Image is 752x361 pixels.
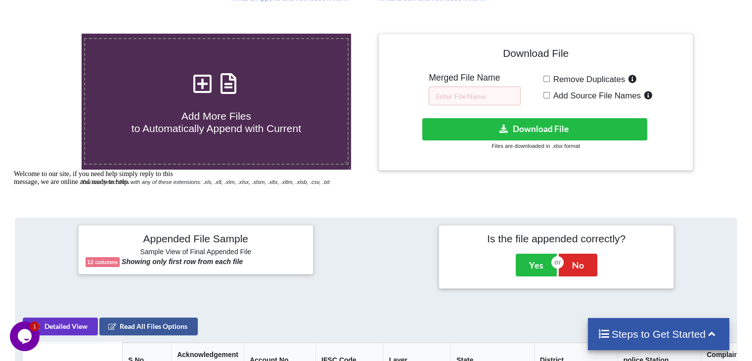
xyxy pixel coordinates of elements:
button: Yes [516,254,557,276]
small: Files are downloaded in .xlsx format [491,143,579,149]
button: Detailed View [23,318,98,336]
span: Add More Files to Automatically Append with Current [132,110,301,134]
input: Enter File Name [429,87,521,105]
h4: Is the file appended correctly? [446,232,666,245]
iframe: chat widget [10,166,188,316]
h6: Sample View of Final Appended File [86,248,306,258]
button: No [559,254,597,276]
span: Remove Duplicates [550,75,625,84]
h4: Steps to Get Started [598,328,720,340]
span: Welcome to our site, if you need help simply reply to this message, we are online and ready to help. [4,4,163,19]
h5: Merged File Name [429,73,521,83]
h4: Download File [386,41,685,69]
span: Add Source File Names [550,91,641,100]
h4: Appended File Sample [86,232,306,246]
button: Download File [422,118,647,140]
i: You can select files with any of these extensions: .xls, .xlt, .xlm, .xlsx, .xlsm, .xltx, .xltm, ... [82,179,330,185]
iframe: chat widget [10,321,42,351]
div: Welcome to our site, if you need help simply reply to this message, we are online and ready to help. [4,4,182,20]
button: Read All Files Options [99,318,198,336]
